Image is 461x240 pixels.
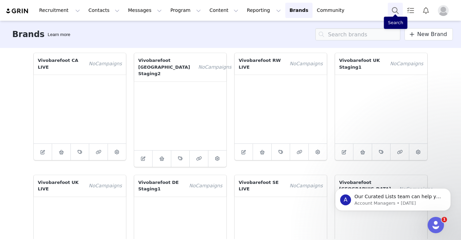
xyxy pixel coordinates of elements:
[84,3,124,18] button: Contacts
[46,31,71,38] div: Tooltip anchor
[89,60,95,67] span: No
[235,53,286,74] p: Vivobarefoot RW LIVE
[286,53,327,74] span: Campaign
[315,28,400,40] input: Search brands
[335,53,386,74] p: Vivobarefoot UK Staging1
[325,174,461,222] iframe: Intercom notifications message
[35,3,84,18] button: Recruitment
[290,182,296,189] span: No
[5,8,29,14] img: grin logo
[404,28,453,40] a: New Brand
[313,3,352,18] a: Community
[243,3,285,18] button: Reporting
[220,182,222,189] span: s
[194,53,235,81] span: Campaign
[417,30,447,38] span: New Brand
[428,217,444,233] iframe: Intercom live chat
[85,53,126,74] span: Campaign
[403,3,418,18] a: Tasks
[34,175,85,196] p: Vivobarefoot UK LIVE
[421,60,423,67] span: s
[189,182,196,189] span: No
[12,28,45,40] h3: Brands
[388,3,403,18] button: Search
[390,60,397,67] span: No
[134,175,185,196] p: Vivobarefoot DE Staging1
[229,64,231,71] span: s
[320,60,323,67] span: s
[205,3,242,18] button: Content
[418,3,433,18] button: Notifications
[34,53,85,74] p: Vivobarefoot CA LIVE
[290,60,296,67] span: No
[120,182,122,189] span: s
[166,3,205,18] button: Program
[285,3,312,18] a: Brands
[120,60,122,67] span: s
[198,64,205,71] span: No
[320,182,323,189] span: s
[134,53,194,81] p: Vivobarefoot [GEOGRAPHIC_DATA] Staging2
[442,217,447,222] span: 1
[185,175,226,196] span: Campaign
[85,175,126,196] span: Campaign
[438,5,449,16] img: placeholder-profile.jpg
[434,5,456,16] button: Profile
[235,175,286,196] p: Vivobarefoot SE LIVE
[386,53,427,74] span: Campaign
[124,3,166,18] button: Messages
[286,175,327,196] span: Campaign
[89,182,95,189] span: No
